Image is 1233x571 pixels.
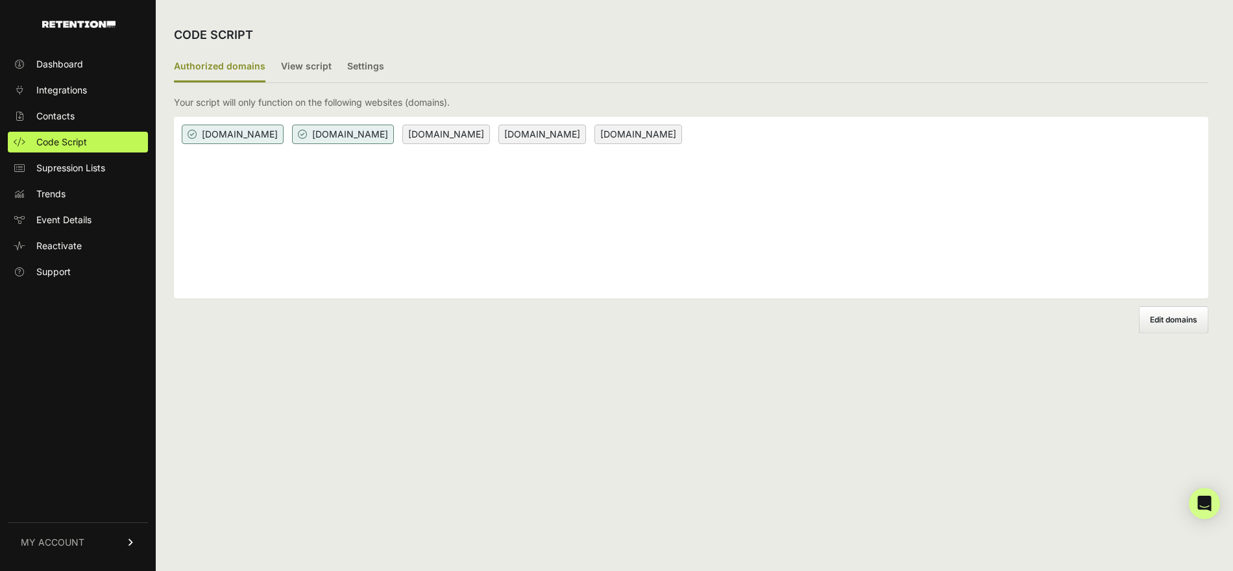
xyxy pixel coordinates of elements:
span: Dashboard [36,58,83,71]
a: Contacts [8,106,148,127]
img: Retention.com [42,21,116,28]
span: Support [36,265,71,278]
span: MY ACCOUNT [21,536,84,549]
a: Reactivate [8,236,148,256]
span: [DOMAIN_NAME] [402,125,490,144]
label: Authorized domains [174,52,265,82]
span: Reactivate [36,239,82,252]
span: Trends [36,188,66,200]
a: Code Script [8,132,148,152]
a: MY ACCOUNT [8,522,148,562]
span: Integrations [36,84,87,97]
span: Supression Lists [36,162,105,175]
a: Event Details [8,210,148,230]
span: [DOMAIN_NAME] [498,125,586,144]
a: Dashboard [8,54,148,75]
a: Support [8,261,148,282]
span: [DOMAIN_NAME] [182,125,284,144]
div: Open Intercom Messenger [1189,488,1220,519]
span: [DOMAIN_NAME] [594,125,682,144]
span: Event Details [36,213,92,226]
span: [DOMAIN_NAME] [292,125,394,144]
label: Settings [347,52,384,82]
span: Edit domains [1150,315,1197,324]
a: Trends [8,184,148,204]
a: Integrations [8,80,148,101]
label: View script [281,52,332,82]
a: Supression Lists [8,158,148,178]
span: Code Script [36,136,87,149]
span: Contacts [36,110,75,123]
h2: CODE SCRIPT [174,26,253,44]
p: Your script will only function on the following websites (domains). [174,96,450,109]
